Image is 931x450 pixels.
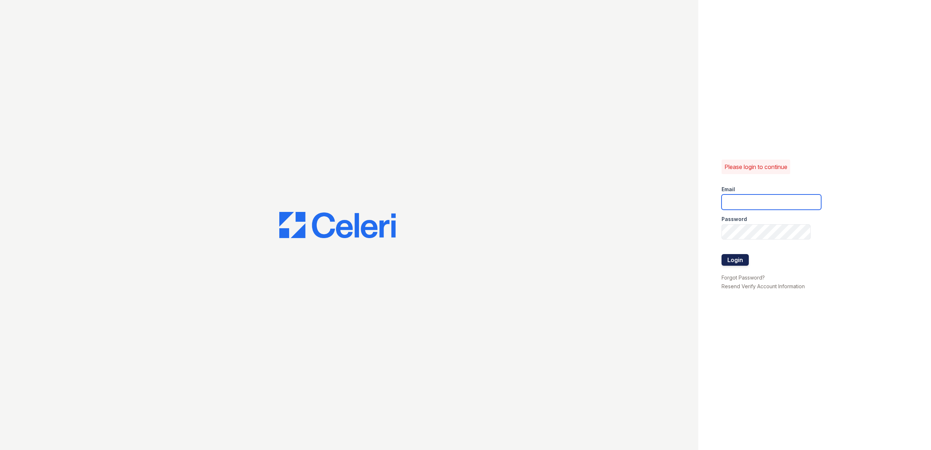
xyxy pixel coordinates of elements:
a: Forgot Password? [722,274,765,281]
label: Password [722,216,747,223]
p: Please login to continue [724,162,787,171]
label: Email [722,186,735,193]
a: Resend Verify Account Information [722,283,805,289]
button: Login [722,254,749,266]
img: CE_Logo_Blue-a8612792a0a2168367f1c8372b55b34899dd931a85d93a1a3d3e32e68fde9ad4.png [279,212,396,238]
